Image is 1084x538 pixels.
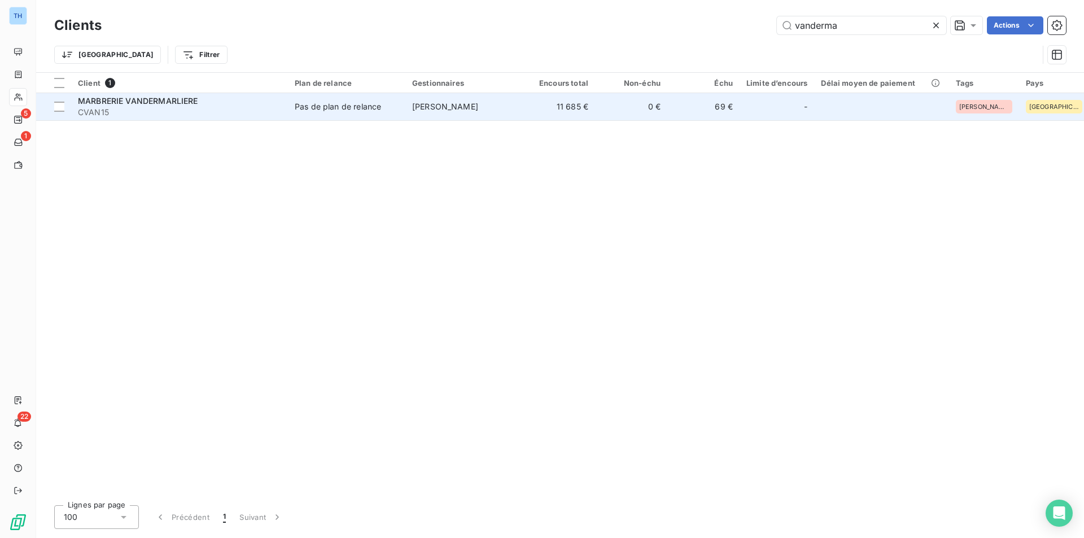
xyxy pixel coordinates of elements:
button: 1 [216,505,233,529]
button: Filtrer [175,46,227,64]
span: 1 [21,131,31,141]
div: Gestionnaires [412,78,516,88]
h3: Clients [54,15,102,36]
img: Logo LeanPay [9,513,27,531]
span: 1 [223,511,226,523]
span: [PERSON_NAME] [412,102,478,111]
td: 69 € [667,93,740,120]
span: - [804,101,807,112]
div: Encours total [530,78,588,88]
span: [GEOGRAPHIC_DATA] [1029,103,1079,110]
div: Open Intercom Messenger [1046,500,1073,527]
td: 0 € [595,93,667,120]
button: Précédent [148,505,216,529]
span: 1 [105,78,115,88]
button: Suivant [233,505,290,529]
button: Actions [987,16,1043,34]
button: [GEOGRAPHIC_DATA] [54,46,161,64]
td: 11 685 € [523,93,595,120]
div: Pas de plan de relance [295,101,381,112]
div: Tags [956,78,1012,88]
span: 100 [64,511,77,523]
div: Non-échu [602,78,661,88]
span: 22 [18,412,31,422]
div: TH [9,7,27,25]
span: CVAN15 [78,107,281,118]
span: Client [78,78,100,88]
div: Délai moyen de paiement [821,78,942,88]
input: Rechercher [777,16,946,34]
span: MARBRERIE VANDERMARLIERE [78,96,198,106]
span: 5 [21,108,31,119]
div: Limite d’encours [746,78,807,88]
div: Plan de relance [295,78,399,88]
span: [PERSON_NAME] [959,103,1009,110]
div: Échu [674,78,733,88]
div: Pays [1026,78,1082,88]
